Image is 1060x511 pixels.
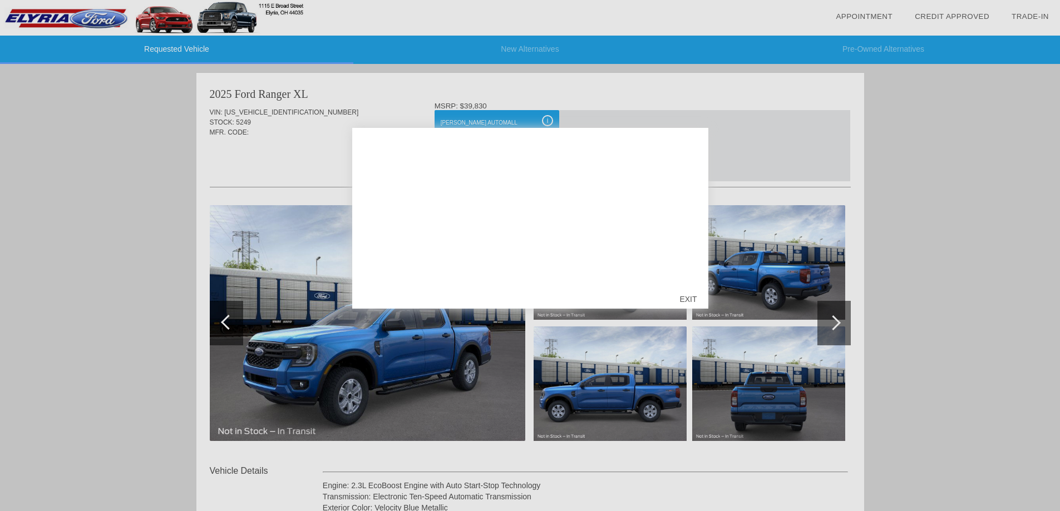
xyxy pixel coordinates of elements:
a: Appointment [836,12,893,21]
div: EXIT [668,282,708,316]
a: Credit Approved [915,12,989,21]
a: Trade-In [1012,12,1049,21]
iframe: YouTube video player [363,139,675,314]
div: Hi [PERSON_NAME], We're proud to provide you with this quote for a new 2025 Ford Ranger. What a g... [363,139,697,284]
